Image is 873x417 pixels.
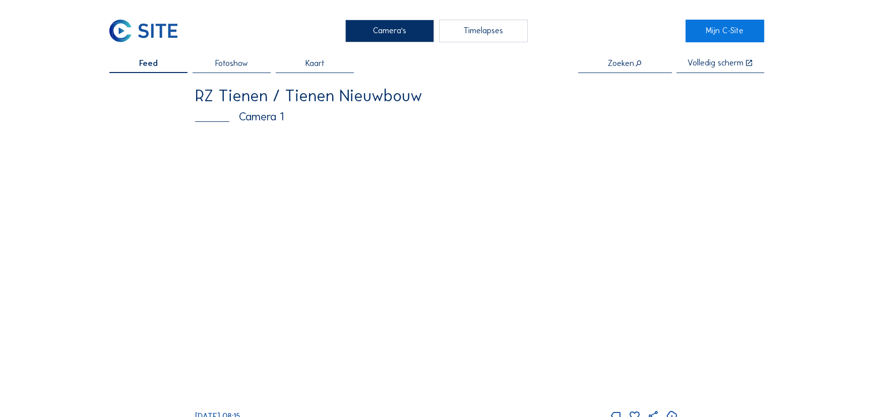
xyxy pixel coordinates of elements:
[109,20,188,43] a: C-SITE Logo
[439,20,528,43] div: Timelapses
[195,111,678,123] div: Camera 1
[195,132,678,404] img: Image
[688,59,743,67] div: Volledig scherm
[305,59,325,67] span: Kaart
[215,59,248,67] span: Fotoshow
[345,20,434,43] div: Camera's
[685,20,764,43] a: Mijn C-Site
[195,88,678,104] div: RZ Tienen / Tienen Nieuwbouw
[109,20,178,43] img: C-SITE Logo
[139,59,158,67] span: Feed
